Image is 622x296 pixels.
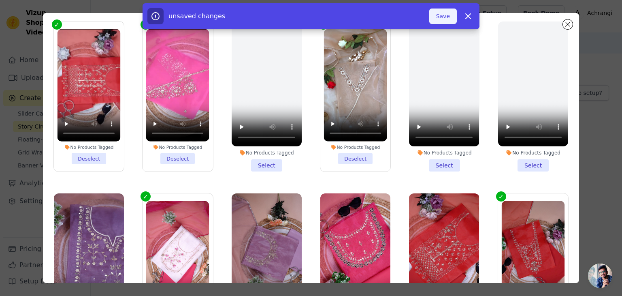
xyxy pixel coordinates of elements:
[429,9,457,24] button: Save
[324,144,387,150] div: No Products Tagged
[232,150,302,156] div: No Products Tagged
[409,150,479,156] div: No Products Tagged
[498,150,568,156] div: No Products Tagged
[588,264,612,288] a: Open chat
[168,12,225,20] span: unsaved changes
[57,144,120,150] div: No Products Tagged
[146,144,209,150] div: No Products Tagged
